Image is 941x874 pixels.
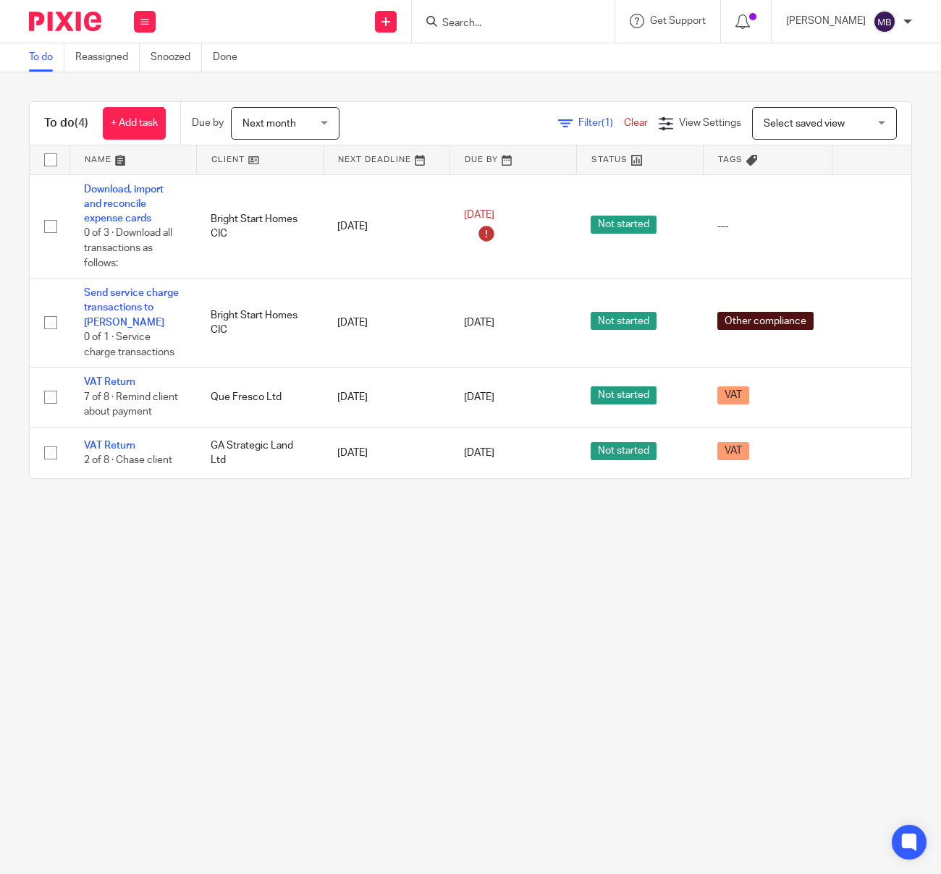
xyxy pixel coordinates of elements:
[323,368,450,427] td: [DATE]
[578,118,624,128] span: Filter
[679,118,741,128] span: View Settings
[323,174,450,279] td: [DATE]
[84,229,172,268] span: 0 of 3 · Download all transactions as follows:
[84,184,164,224] a: Download, import and reconcile expense cards
[591,442,657,460] span: Not started
[84,455,172,465] span: 2 of 8 · Chase client
[84,441,135,451] a: VAT Return
[323,427,450,478] td: [DATE]
[192,116,224,130] p: Due by
[242,119,296,129] span: Next month
[624,118,648,128] a: Clear
[103,107,166,140] a: + Add task
[591,312,657,330] span: Not started
[717,442,749,460] span: VAT
[464,392,494,402] span: [DATE]
[29,12,101,31] img: Pixie
[84,377,135,387] a: VAT Return
[196,368,323,427] td: Que Fresco Ltd
[464,318,494,328] span: [DATE]
[591,386,657,404] span: Not started
[29,43,64,72] a: To do
[196,279,323,368] td: Bright Start Homes CIC
[873,10,896,33] img: svg%3E
[591,216,657,234] span: Not started
[650,16,706,26] span: Get Support
[602,118,613,128] span: (1)
[84,392,178,417] span: 7 of 8 · Remind client about payment
[717,312,814,330] span: Other compliance
[84,288,179,328] a: Send service charge transactions to [PERSON_NAME]
[75,43,140,72] a: Reassigned
[196,427,323,478] td: GA Strategic Land Ltd
[764,119,845,129] span: Select saved view
[717,219,817,234] div: ---
[75,117,88,129] span: (4)
[151,43,202,72] a: Snoozed
[84,332,174,357] span: 0 of 1 · Service charge transactions
[786,14,866,28] p: [PERSON_NAME]
[196,174,323,279] td: Bright Start Homes CIC
[464,448,494,458] span: [DATE]
[44,116,88,131] h1: To do
[441,17,571,30] input: Search
[717,386,749,404] span: VAT
[718,156,743,164] span: Tags
[213,43,248,72] a: Done
[323,279,450,368] td: [DATE]
[464,210,494,220] span: [DATE]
